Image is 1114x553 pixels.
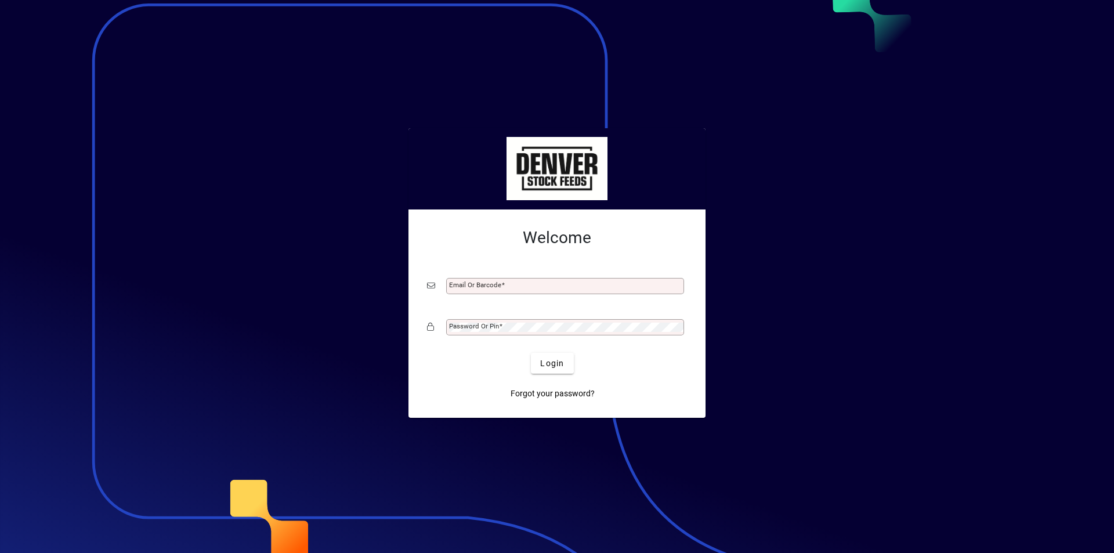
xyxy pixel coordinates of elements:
[531,353,573,374] button: Login
[449,281,501,289] mat-label: Email or Barcode
[540,357,564,370] span: Login
[449,322,499,330] mat-label: Password or Pin
[427,228,687,248] h2: Welcome
[511,388,595,400] span: Forgot your password?
[506,383,599,404] a: Forgot your password?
